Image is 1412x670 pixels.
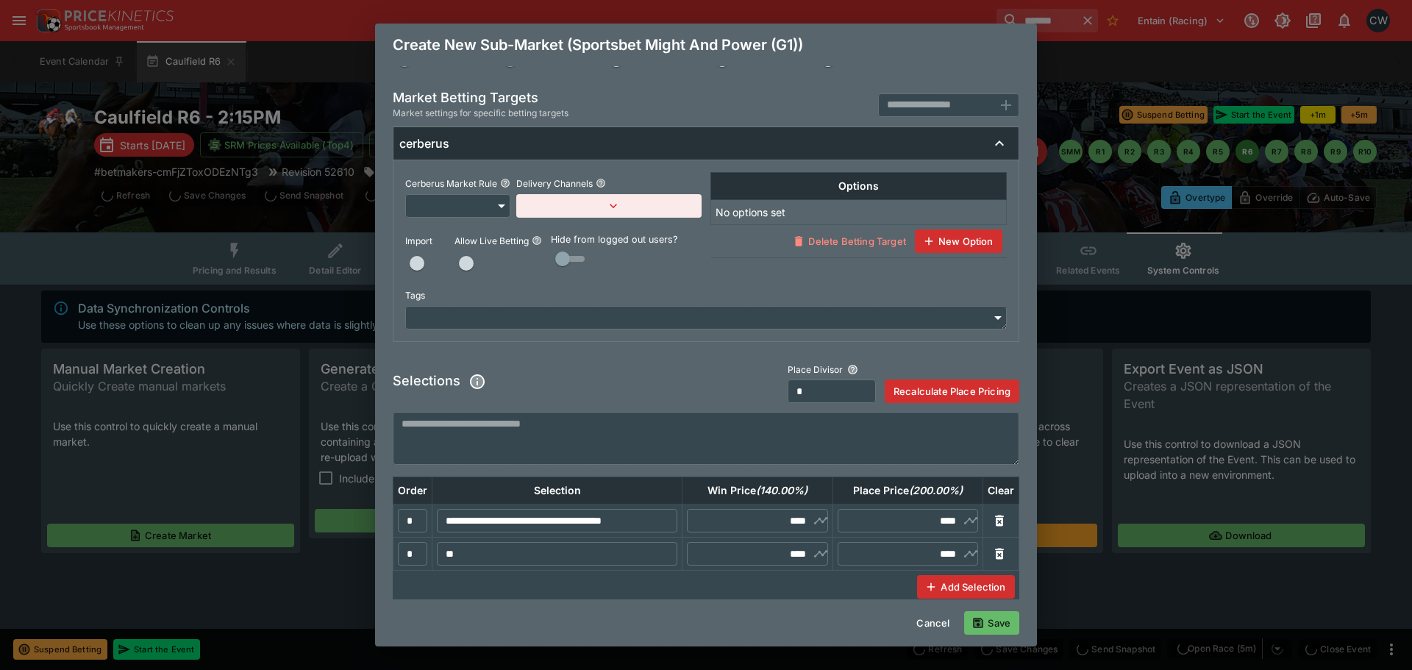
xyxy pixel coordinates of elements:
[516,177,593,190] p: Delivery Channels
[682,477,832,505] th: Win Price
[908,611,958,635] button: Cancel
[464,368,491,395] button: Paste/Type a csv of selections prices here. When typing, a selection will be created as you creat...
[435,235,446,246] button: Import
[399,136,449,152] h6: cerberus
[885,379,1019,403] button: Recalculate Place Pricing
[788,363,843,379] p: Place Divisor
[711,200,1007,225] td: No options set
[711,173,1007,200] th: Options
[432,477,682,505] th: Selection
[917,575,1014,599] button: Add Selection
[964,611,1019,635] button: Save
[500,178,510,188] button: Cerberus Market Rule
[405,177,497,190] p: Cerberus Market Rule
[393,368,491,395] h5: Selections
[785,229,914,253] button: Delete Betting Target
[909,484,963,496] em: ( 200.00 %)
[551,233,702,247] p: Hide from logged out users?
[405,289,425,302] p: Tags
[393,477,432,505] th: Order
[756,484,807,496] em: ( 140.00 %)
[393,106,568,121] span: Market settings for specific betting targets
[405,235,432,247] p: Import
[393,89,568,106] h5: Market Betting Targets
[596,178,606,188] button: Delivery Channels
[915,229,1002,253] button: New Option
[983,477,1019,505] th: Clear
[454,235,529,247] p: Allow Live Betting
[832,477,983,505] th: Place Price
[843,360,863,379] button: Value to divide Win prices by in order to calculate Place/Top 3 prices (Place = (Win - 1)/divisor...
[375,24,1037,66] div: Create New Sub-Market (Sportsbet Might And Power (G1))
[532,235,542,246] button: Allow Live Betting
